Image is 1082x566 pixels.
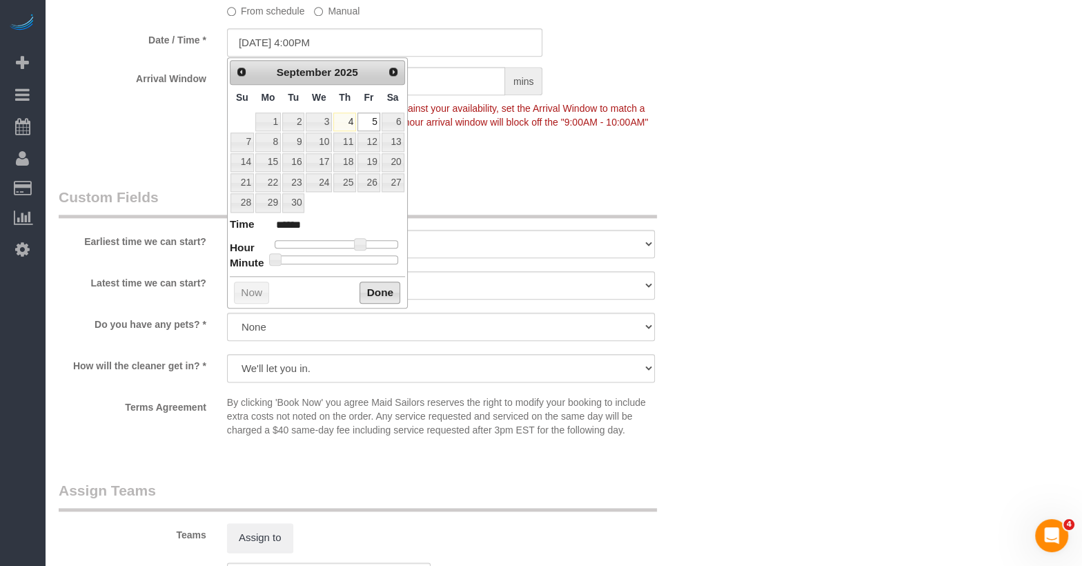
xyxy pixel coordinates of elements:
[505,67,543,95] span: mins
[227,103,648,141] span: To make this booking count against your availability, set the Arrival Window to match a spot on y...
[230,173,254,192] a: 21
[333,113,356,131] a: 4
[232,62,251,81] a: Prev
[255,193,281,212] a: 29
[48,271,217,290] label: Latest time we can start?
[282,113,304,131] a: 2
[230,255,264,273] dt: Minute
[282,133,304,151] a: 9
[282,173,304,192] a: 23
[357,153,380,172] a: 19
[234,282,269,304] button: Now
[227,28,543,57] input: MM/DD/YYYY HH:MM
[59,480,657,511] legend: Assign Teams
[282,153,304,172] a: 16
[334,66,357,78] span: 2025
[314,7,323,16] input: Manual
[360,282,400,304] button: Done
[339,92,351,103] span: Thursday
[306,153,332,172] a: 17
[357,173,380,192] a: 26
[255,153,281,172] a: 15
[312,92,326,103] span: Wednesday
[364,92,373,103] span: Friday
[1035,519,1068,552] iframe: Intercom live chat
[382,173,404,192] a: 27
[230,193,254,212] a: 28
[255,113,281,131] a: 1
[382,133,404,151] a: 13
[227,523,293,552] button: Assign to
[255,173,281,192] a: 22
[288,92,299,103] span: Tuesday
[255,133,281,151] a: 8
[230,153,254,172] a: 14
[227,7,236,16] input: From schedule
[236,66,247,77] span: Prev
[384,62,403,81] a: Next
[230,133,254,151] a: 7
[48,396,217,414] label: Terms Agreement
[306,173,332,192] a: 24
[277,66,332,78] span: September
[230,217,255,234] dt: Time
[357,133,380,151] a: 12
[357,113,380,131] a: 5
[59,187,657,218] legend: Custom Fields
[282,193,304,212] a: 30
[388,66,399,77] span: Next
[382,113,404,131] a: 6
[48,28,217,47] label: Date / Time *
[48,67,217,86] label: Arrival Window
[230,240,255,257] dt: Hour
[333,133,356,151] a: 11
[306,133,332,151] a: 10
[236,92,248,103] span: Sunday
[261,92,275,103] span: Monday
[333,173,356,192] a: 25
[48,313,217,331] label: Do you have any pets? *
[1063,519,1074,530] span: 4
[8,14,36,33] img: Automaid Logo
[306,113,332,131] a: 3
[387,92,399,103] span: Saturday
[48,523,217,542] label: Teams
[333,153,356,172] a: 18
[48,230,217,248] label: Earliest time we can start?
[382,153,404,172] a: 20
[48,354,217,373] label: How will the cleaner get in? *
[227,396,655,437] p: By clicking 'Book Now' you agree Maid Sailors reserves the right to modify your booking to includ...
